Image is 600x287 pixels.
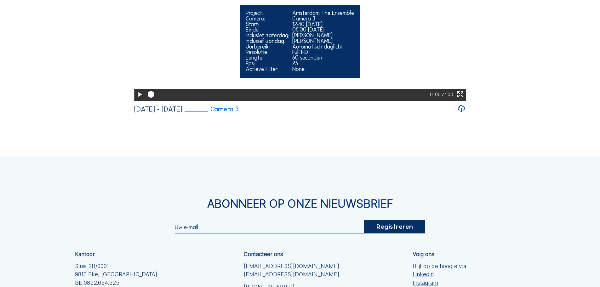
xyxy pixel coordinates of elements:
div: Registreren [364,220,425,233]
div: Start: [246,22,289,27]
div: Full HD [292,49,354,55]
div: Inclusief zondag: [246,38,289,44]
div: Camera: [246,16,289,22]
a: Linkedin [413,270,466,279]
div: Fps: [246,61,289,66]
div: 0: 00 [430,89,442,101]
div: Actieve Filter: [246,66,289,72]
div: [PERSON_NAME] [292,33,354,38]
div: Kantoor [75,251,95,257]
div: Inclusief zaterdag: [246,33,289,38]
div: Volg ons [413,251,434,257]
div: Automatisch daglicht [292,44,354,50]
div: 12:40 [DATE] [292,22,354,27]
div: Amsterdam The Ensemble [292,10,354,16]
div: / 1:00 [442,89,453,101]
div: 25 [292,61,354,66]
div: [PERSON_NAME] [292,38,354,44]
a: [EMAIL_ADDRESS][DOMAIN_NAME] [244,262,339,271]
div: 05:00 [DATE] [292,27,354,33]
div: 60 seconden [292,55,354,61]
div: Resolutie: [246,49,289,55]
div: None [292,66,354,72]
div: [DATE] - [DATE] [134,106,182,113]
a: [EMAIL_ADDRESS][DOMAIN_NAME] [244,270,339,279]
a: Camera 3 [185,106,239,112]
div: Uurbereik: [246,44,289,50]
div: Lengte: [246,55,289,61]
div: Einde: [246,27,289,33]
div: Camera 3 [292,16,354,22]
div: Project: [246,10,289,16]
div: Abonneer op onze nieuwsbrief [75,198,525,210]
input: Uw e-mail [175,224,364,231]
div: Contacteer ons [244,251,283,257]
